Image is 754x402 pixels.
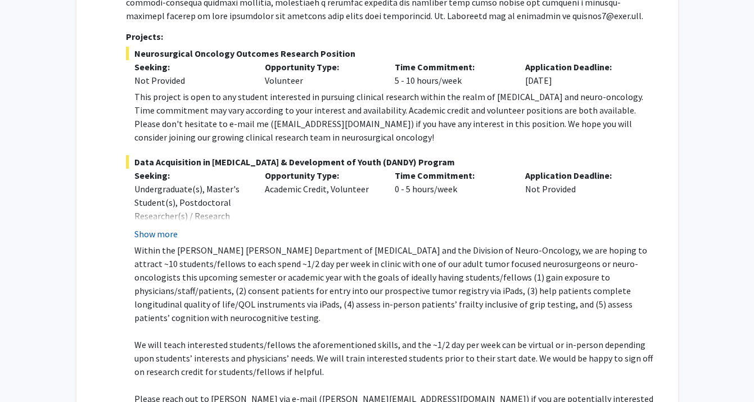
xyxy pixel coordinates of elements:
div: This project is open to any student interested in pursuing clinical research within the realm of ... [134,90,655,144]
button: Show more [134,227,178,241]
div: Volunteer [256,60,387,87]
p: Seeking: [134,169,248,182]
span: Data Acquisition in [MEDICAL_DATA] & Development of Youth (DANDY) Program [126,155,655,169]
p: Seeking: [134,60,248,74]
strong: Projects: [126,31,163,42]
div: Academic Credit, Volunteer [256,169,387,241]
p: Within the [PERSON_NAME] [PERSON_NAME] Department of [MEDICAL_DATA] and the Division of Neuro-Onc... [134,243,655,324]
div: [DATE] [517,60,647,87]
div: Not Provided [517,169,647,241]
div: 5 - 10 hours/week [386,60,517,87]
span: Neurosurgical Oncology Outcomes Research Position [126,47,655,60]
p: Opportunity Type: [265,60,378,74]
p: Application Deadline: [525,169,639,182]
iframe: Chat [8,351,48,394]
p: Time Commitment: [395,60,508,74]
div: Undergraduate(s), Master's Student(s), Postdoctoral Researcher(s) / Research Staff, Medical Resid... [134,182,248,250]
p: Opportunity Type: [265,169,378,182]
div: 0 - 5 hours/week [386,169,517,241]
div: Not Provided [134,74,248,87]
p: Time Commitment: [395,169,508,182]
p: We will teach interested students/fellows the aforementioned skills, and the ~1/2 day per week ca... [134,338,655,378]
p: Application Deadline: [525,60,639,74]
